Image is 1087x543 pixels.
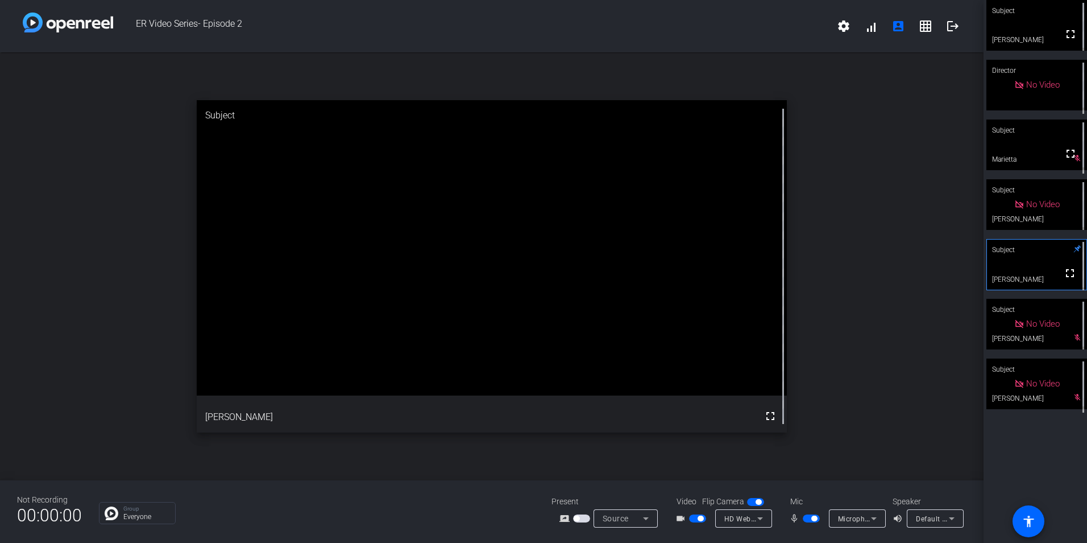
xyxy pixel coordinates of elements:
span: ER Video Series- Episode 2 [113,13,830,40]
span: Microphone Array (Realtek(R) Audio) [838,514,960,523]
p: Group [123,506,169,512]
mat-icon: accessibility [1022,515,1035,528]
span: No Video [1026,199,1060,209]
div: Not Recording [17,494,82,506]
span: Flip Camera [702,496,744,508]
mat-icon: screen_share_outline [559,512,573,525]
span: No Video [1026,319,1060,329]
span: Source [603,514,629,523]
div: Mic [779,496,893,508]
button: signal_cellular_alt [857,13,885,40]
span: HD Webcam eMeet C960 (328f:006d) [724,514,848,523]
span: No Video [1026,80,1060,90]
div: Subject [197,100,787,131]
mat-icon: fullscreen [764,409,777,423]
p: Everyone [123,513,169,520]
img: white-gradient.svg [23,13,113,32]
div: Subject [986,239,1087,261]
mat-icon: settings [837,19,850,33]
div: Subject [986,299,1087,320]
mat-icon: account_box [891,19,905,33]
mat-icon: logout [946,19,960,33]
span: Video [677,496,696,508]
div: Present [551,496,665,508]
mat-icon: grid_on [919,19,932,33]
span: No Video [1026,379,1060,389]
mat-icon: fullscreen [1064,27,1077,41]
div: Director [986,60,1087,81]
mat-icon: fullscreen [1064,147,1077,161]
span: 00:00:00 [17,501,82,529]
mat-icon: mic_none [789,512,803,525]
div: Subject [986,359,1087,380]
div: Subject [986,120,1087,141]
span: Default - Speakers (Realtek(R) Audio) [916,514,1039,523]
mat-icon: volume_up [893,512,906,525]
mat-icon: videocam_outline [675,512,689,525]
div: Subject [986,179,1087,201]
div: Speaker [893,496,961,508]
img: Chat Icon [105,507,118,520]
mat-icon: fullscreen [1063,266,1077,280]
